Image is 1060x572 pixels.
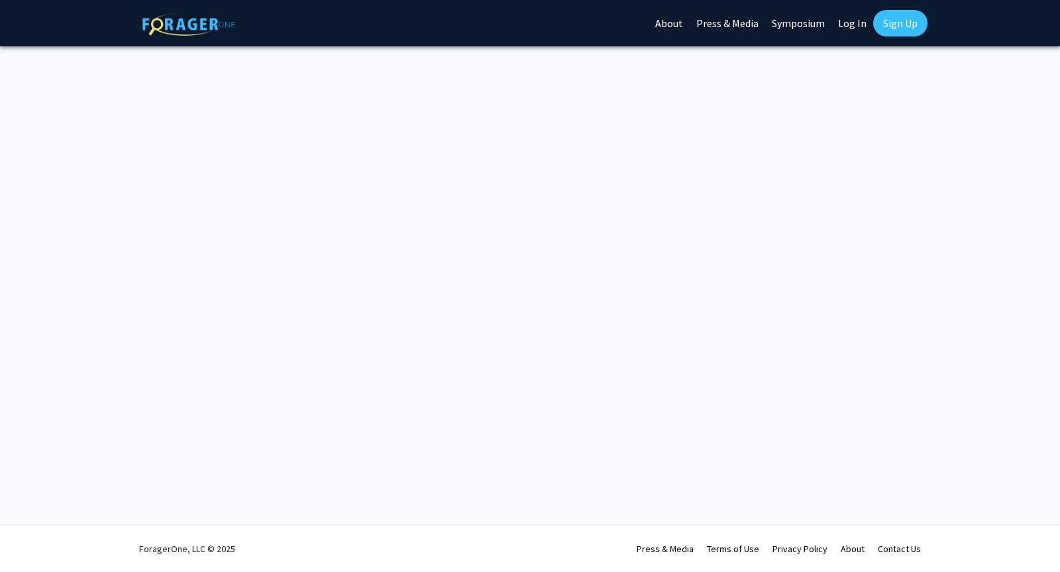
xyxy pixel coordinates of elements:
[637,543,694,555] a: Press & Media
[707,543,759,555] a: Terms of Use
[841,543,865,555] a: About
[878,543,921,555] a: Contact Us
[139,526,235,572] div: ForagerOne, LLC © 2025
[772,543,827,555] a: Privacy Policy
[873,10,927,36] a: Sign Up
[142,13,235,36] img: ForagerOne Logo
